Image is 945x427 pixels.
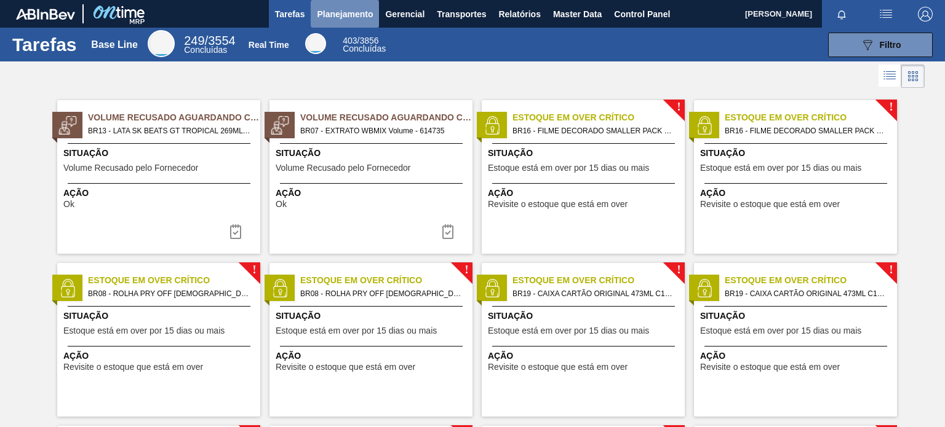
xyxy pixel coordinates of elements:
[828,33,933,57] button: Filtro
[63,310,257,323] span: Situação
[725,124,887,138] span: BR16 - FILME DECORADO SMALLER PACK 269ML
[483,116,501,135] img: status
[276,310,469,323] span: Situação
[63,362,203,372] span: Revisite o estoque que está em over
[889,103,893,112] span: !
[677,265,680,275] span: !
[317,7,373,22] span: Planejamento
[889,265,893,275] span: !
[88,124,250,138] span: BR13 - LATA SK BEATS GT TROPICAL 269ML Volume - 630026
[465,265,468,275] span: !
[433,219,463,244] div: Completar tarefa: 30390539
[441,224,455,239] img: icon-task-complete
[700,350,894,362] span: Ação
[488,187,682,200] span: Ação
[700,310,894,323] span: Situação
[512,111,685,124] span: Estoque em Over Crítico
[901,65,925,88] div: Visão em Cards
[343,44,386,53] span: Concluídas
[483,279,501,297] img: status
[725,274,897,287] span: Estoque em Over Crítico
[488,362,628,372] span: Revisite o estoque que está em over
[63,350,257,362] span: Ação
[276,147,469,160] span: Situação
[343,36,378,45] span: / 3856
[305,33,326,54] div: Real Time
[63,326,225,335] span: Estoque está em over por 15 dias ou mais
[252,265,256,275] span: !
[221,219,250,244] button: icon-task-complete
[276,163,410,173] span: Volume Recusado pelo Fornecedor
[614,7,670,22] span: Control Panel
[276,350,469,362] span: Ação
[63,163,198,173] span: Volume Recusado pelo Fornecedor
[700,163,861,173] span: Estoque está em over por 15 dias ou mais
[12,37,77,52] h1: Tarefas
[300,274,472,287] span: Estoque em Over Crítico
[725,287,887,300] span: BR19 - CAIXA CARTÃO ORIGINAL 473ML C12 SLEEK
[88,274,260,287] span: Estoque em Over Crítico
[300,111,472,124] span: Volume Recusado Aguardando Ciência
[433,219,463,244] button: icon-task-complete
[498,7,540,22] span: Relatórios
[63,200,74,209] span: Ok
[221,219,250,244] div: Completar tarefa: 30390538
[184,34,204,47] span: 249
[677,103,680,112] span: !
[725,111,897,124] span: Estoque em Over Crítico
[437,7,486,22] span: Transportes
[488,163,649,173] span: Estoque está em over por 15 dias ou mais
[184,34,235,47] span: / 3554
[276,187,469,200] span: Ação
[63,187,257,200] span: Ação
[488,326,649,335] span: Estoque está em over por 15 dias ou mais
[343,37,386,53] div: Real Time
[58,116,77,135] img: status
[385,7,425,22] span: Gerencial
[488,200,628,209] span: Revisite o estoque que está em over
[700,200,840,209] span: Revisite o estoque que está em over
[512,274,685,287] span: Estoque em Over Crítico
[918,7,933,22] img: Logout
[91,39,138,50] div: Base Line
[512,287,675,300] span: BR19 - CAIXA CARTÃO ORIGINAL 473ML C12 SLEEK
[695,116,714,135] img: status
[553,7,602,22] span: Master Data
[488,350,682,362] span: Ação
[700,362,840,372] span: Revisite o estoque que está em over
[700,187,894,200] span: Ação
[512,124,675,138] span: BR16 - FILME DECORADO SMALLER PACK 269ML
[271,116,289,135] img: status
[343,36,357,45] span: 403
[488,310,682,323] span: Situação
[276,362,415,372] span: Revisite o estoque que está em over
[184,36,235,54] div: Base Line
[58,279,77,297] img: status
[879,7,893,22] img: userActions
[822,6,861,23] button: Notificações
[275,7,305,22] span: Tarefas
[88,287,250,300] span: BR08 - ROLHA PRY OFF BRAHMA 300ML
[879,65,901,88] div: Visão em Lista
[16,9,75,20] img: TNhmsLtSVTkK8tSr43FrP2fwEKptu5GPRR3wAAAABJRU5ErkJggg==
[184,45,227,55] span: Concluídas
[276,200,287,209] span: Ok
[700,147,894,160] span: Situação
[300,124,463,138] span: BR07 - EXTRATO WBMIX Volume - 614735
[228,224,243,239] img: icon-task-complete
[300,287,463,300] span: BR08 - ROLHA PRY OFF BRAHMA 300ML
[700,326,861,335] span: Estoque está em over por 15 dias ou mais
[276,326,437,335] span: Estoque está em over por 15 dias ou mais
[249,40,289,50] div: Real Time
[695,279,714,297] img: status
[148,30,175,57] div: Base Line
[271,279,289,297] img: status
[88,111,260,124] span: Volume Recusado Aguardando Ciência
[63,147,257,160] span: Situação
[488,147,682,160] span: Situação
[880,40,901,50] span: Filtro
